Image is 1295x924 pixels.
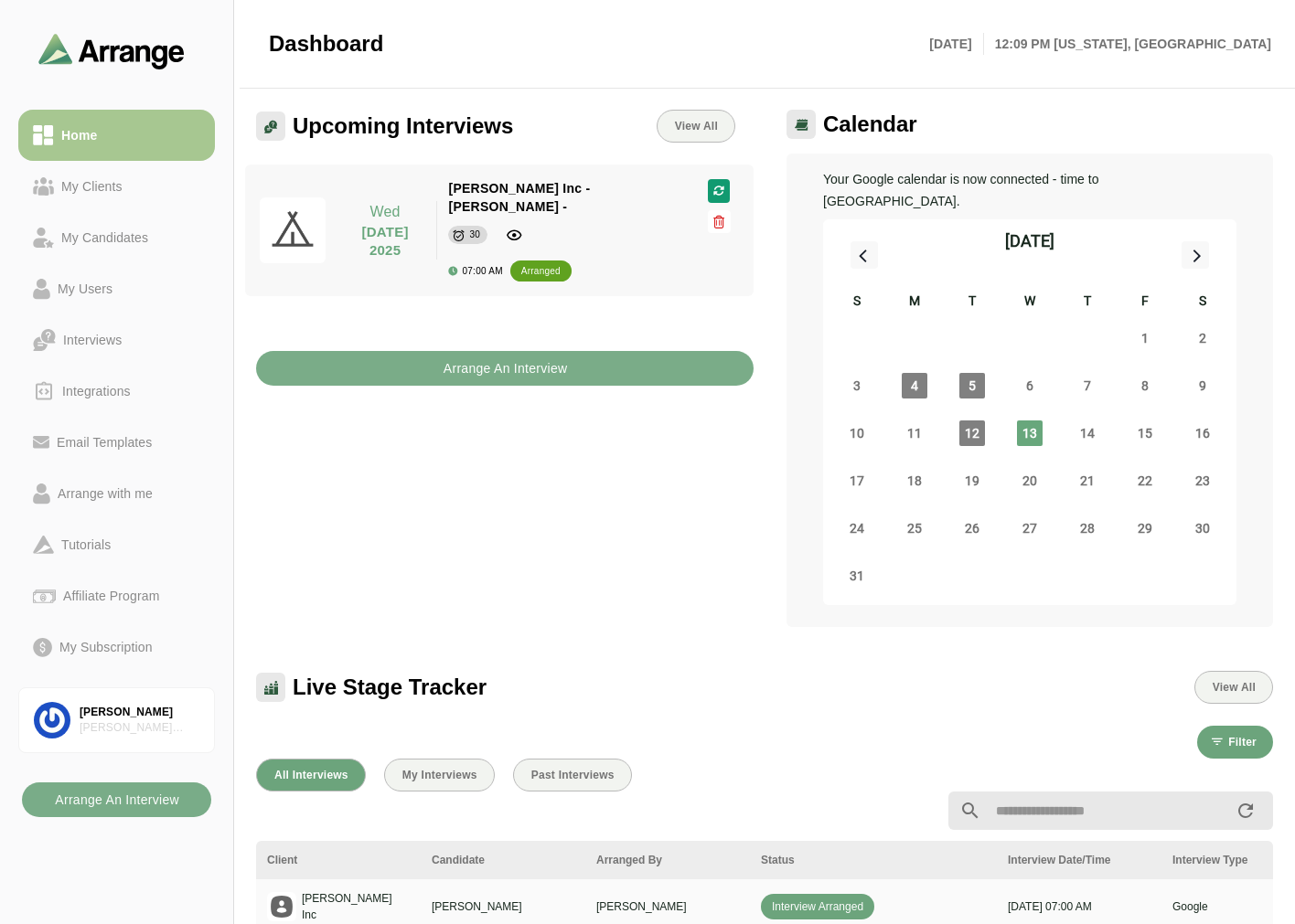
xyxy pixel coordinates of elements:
[1017,515,1043,541] span: Wednesday, August 27, 2025
[18,314,215,366] a: Interviews
[844,563,870,589] span: Sunday, August 31, 2025
[267,852,410,868] div: Client
[18,417,215,468] a: Email Templates
[1190,373,1215,398] span: Saturday, August 9, 2025
[448,266,502,276] div: 07:00 AM
[1197,726,1273,759] button: Filter
[1017,468,1043,494] span: Wednesday, August 20, 2025
[52,636,160,658] div: My Subscription
[929,33,983,55] p: [DATE]
[1235,800,1257,822] i: appended action
[18,519,215,570] a: Tutorials
[54,227,155,249] div: My Candidates
[54,124,104,146] div: Home
[823,168,1236,212] p: Your Google calendar is now connected - time to [GEOGRAPHIC_DATA].
[267,892,296,921] img: placeholder logo
[384,759,495,791] button: My Interviews
[1132,468,1158,494] span: Friday, August 22, 2025
[984,33,1271,55] p: 12:09 PM [US_STATE], [GEOGRAPHIC_DATA]
[55,380,138,402] div: Integrations
[761,894,874,919] span: Interview Arranged
[1017,373,1043,398] span: Wednesday, August 6, 2025
[345,201,426,223] p: Wed
[844,373,870,398] span: Sunday, August 3, 2025
[1132,325,1158,351] span: Friday, August 1, 2025
[18,468,215,519] a: Arrange with me
[56,585,166,607] div: Affiliate Program
[959,468,985,494] span: Tuesday, August 19, 2025
[432,852,574,868] div: Candidate
[56,329,129,351] div: Interviews
[80,720,199,736] div: [PERSON_NAME] Associates
[823,111,917,138] span: Calendar
[1008,852,1151,868] div: Interview Date/Time
[1190,325,1215,351] span: Saturday, August 2, 2025
[469,226,480,244] div: 30
[54,782,179,817] b: Arrange An Interview
[829,291,886,314] div: S
[959,515,985,541] span: Tuesday, August 26, 2025
[269,30,383,58] span: Dashboard
[1132,420,1158,446] span: Friday, August 15, 2025
[674,120,718,133] span: View All
[18,161,215,212] a: My Clients
[50,483,160,504] div: Arrange with me
[1190,468,1215,494] span: Saturday, August 23, 2025
[844,468,870,494] span: Sunday, August 17, 2025
[1001,291,1059,314] div: W
[256,351,754,386] button: Arrange An Interview
[1075,515,1100,541] span: Thursday, August 28, 2025
[1190,515,1215,541] span: Saturday, August 30, 2025
[1227,736,1257,749] span: Filter
[959,420,985,446] span: Tuesday, August 12, 2025
[902,468,927,494] span: Monday, August 18, 2025
[1017,420,1043,446] span: Wednesday, August 13, 2025
[1194,671,1273,704] button: View All
[844,515,870,541] span: Sunday, August 24, 2025
[1008,898,1151,915] p: [DATE] 07:00 AM
[18,687,215,753] a: [PERSON_NAME][PERSON_NAME] Associates
[1075,373,1100,398] span: Thursday, August 7, 2025
[530,769,615,781] span: Past Interviews
[401,769,477,781] span: My Interviews
[49,431,159,453] div: Email Templates
[293,112,513,140] span: Upcoming Interviews
[944,291,1001,314] div: T
[18,263,215,314] a: My Users
[1212,681,1256,694] span: View All
[1005,228,1054,254] div: [DATE]
[443,351,568,386] b: Arrange An Interview
[432,898,574,915] p: [PERSON_NAME]
[50,278,120,300] div: My Users
[273,769,348,781] span: All Interviews
[38,33,185,69] img: arrangeai-name-small-logo.4d2b8aee.svg
[1075,468,1100,494] span: Thursday, August 21, 2025
[886,291,944,314] div: M
[54,534,118,556] div: Tutorials
[260,197,326,263] img: pwa-512x512.png
[761,852,986,868] div: Status
[302,890,410,923] p: [PERSON_NAME] Inc
[1058,291,1116,314] div: T
[256,759,366,791] button: All Interviews
[902,373,927,398] span: Monday, August 4, 2025
[596,852,739,868] div: Arranged By
[1173,291,1231,314] div: S
[22,782,211,817] button: Arrange An Interview
[1116,291,1173,314] div: F
[959,373,985,398] span: Tuesday, August 5, 2025
[54,175,130,197] div: My Clients
[345,223,426,260] p: [DATE] 2025
[448,181,590,214] span: [PERSON_NAME] Inc - [PERSON_NAME] -
[1132,515,1158,541] span: Friday, August 29, 2025
[521,262,561,281] div: arranged
[1075,420,1100,446] span: Thursday, August 14, 2025
[18,570,215,621] a: Affiliate Program
[80,705,199,720] div: [PERSON_NAME]
[513,759,632,791] button: Past Interviews
[844,420,870,446] span: Sunday, August 10, 2025
[1132,373,1158,398] span: Friday, August 8, 2025
[18,621,215,673] a: My Subscription
[18,110,215,161] a: Home
[1190,420,1215,446] span: Saturday, August 16, 2025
